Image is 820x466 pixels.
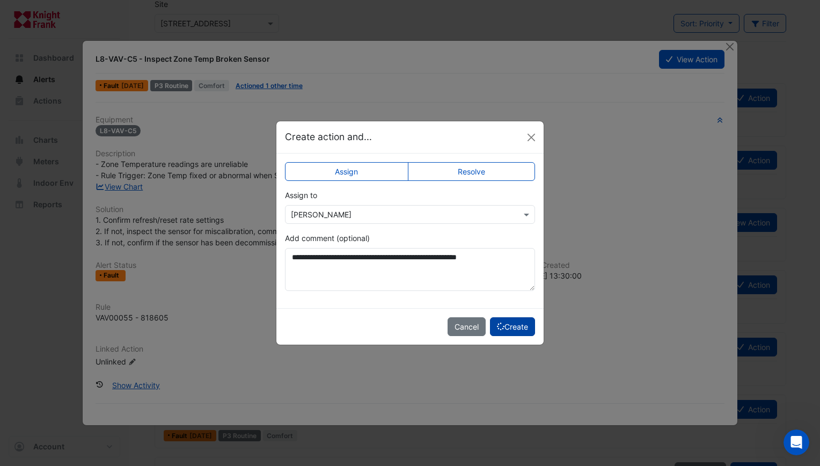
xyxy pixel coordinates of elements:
label: Resolve [408,162,536,181]
button: Cancel [448,317,486,336]
h5: Create action and... [285,130,372,144]
button: Close [523,129,539,145]
iframe: Intercom live chat [784,429,809,455]
label: Assign to [285,190,317,201]
label: Add comment (optional) [285,232,370,244]
label: Assign [285,162,408,181]
button: Create [490,317,535,336]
